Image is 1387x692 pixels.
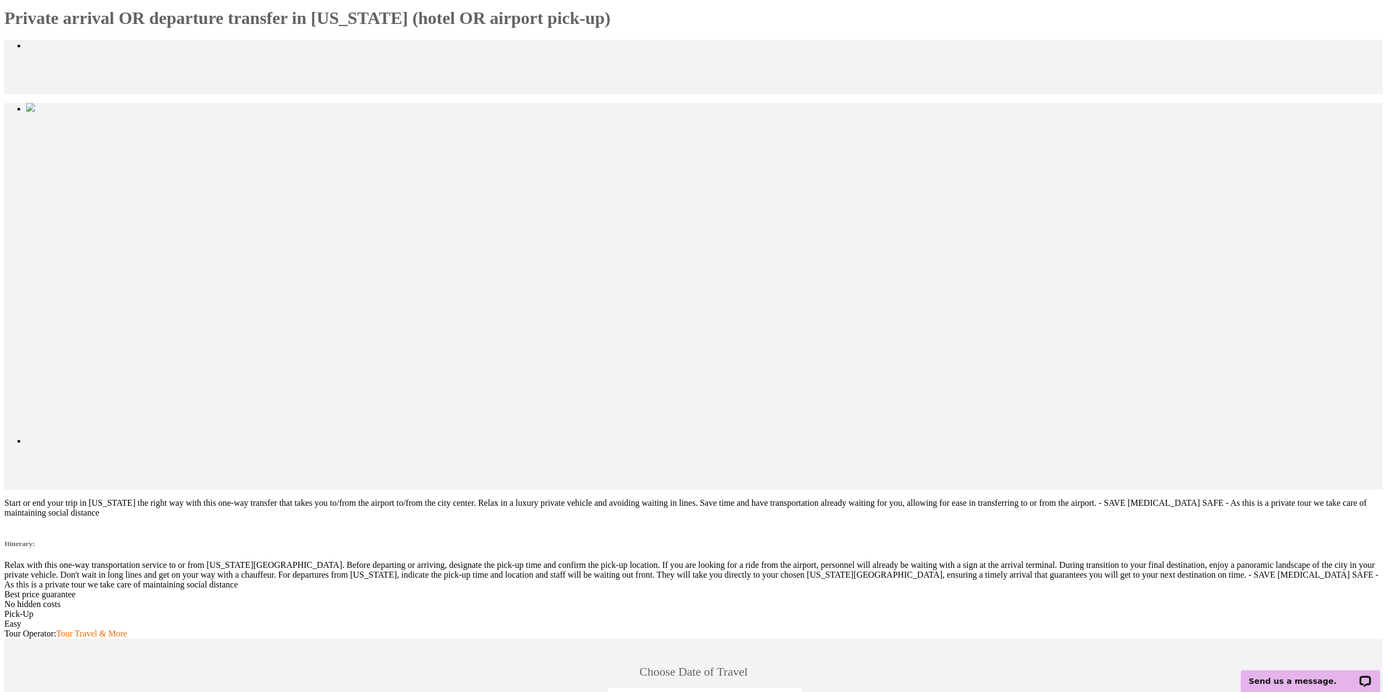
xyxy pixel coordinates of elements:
[1234,658,1387,692] iframe: LiveChat chat widget
[4,590,76,599] span: Best price guarantee
[4,8,1383,28] h1: Private arrival OR departure transfer in [US_STATE] (hotel OR airport pick-up)
[4,619,21,628] span: Easy
[4,498,1383,590] div: Start or end your trip in [US_STATE] the right way with this one-way transfer that takes you to/f...
[26,103,35,112] img: USA_main_slider.jpg
[4,609,33,618] span: Pick-Up
[4,540,1383,548] h5: Itinerary:
[639,665,748,679] div: Choose Date of Travel
[4,599,60,609] span: No hidden costs
[56,629,127,638] a: Tour Travel & More
[4,629,1383,639] div: Tour Operator:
